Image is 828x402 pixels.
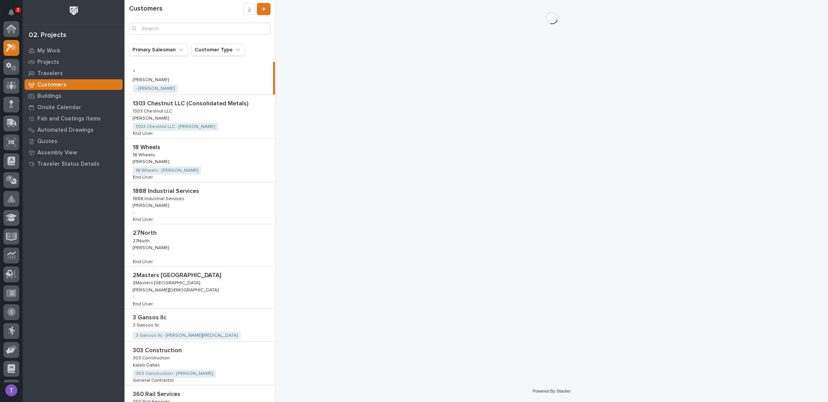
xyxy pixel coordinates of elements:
[124,342,275,385] a: 303 Construction303 Construction 303 Construction303 Construction Kaleb DallasKaleb Dallas 303 Co...
[133,321,161,328] p: 3 Gansos llc
[133,294,134,300] p: -
[3,382,19,398] button: users-avatar
[133,66,137,74] p: -
[191,44,245,56] button: Customer Type
[133,228,158,237] p: 27North
[67,4,81,18] img: Workspace Logo
[133,286,220,293] p: [PERSON_NAME][DEMOGRAPHIC_DATA]
[133,270,223,279] p: 2Masters [GEOGRAPHIC_DATA]
[37,48,60,54] p: My Work
[124,139,275,182] a: 18 Wheels18 Wheels 18 Wheels18 Wheels [PERSON_NAME][PERSON_NAME] 18 Wheels - [PERSON_NAME] End Us...
[23,124,124,136] a: Automated Drawings
[136,124,215,129] a: 1303 Chestnut LLC - [PERSON_NAME]
[124,266,275,309] a: 2Masters [GEOGRAPHIC_DATA]2Masters [GEOGRAPHIC_DATA] 2Masters [GEOGRAPHIC_DATA]2Masters [GEOGRAPH...
[133,158,171,165] p: [PERSON_NAME]
[133,195,186,202] p: 1888 Industrial Services
[124,95,275,139] a: 1303 Chestnut LLC (Consolidated Metals)1303 Chestnut LLC (Consolidated Metals) 1303 Chestnut LLC1...
[23,136,124,147] a: Quotes
[23,79,124,90] a: Customers
[133,186,201,195] p: 1888 Industrial Services
[133,114,171,121] p: [PERSON_NAME]
[136,371,213,376] a: 303 Construction - [PERSON_NAME]
[133,258,154,265] p: End User
[129,44,188,56] button: Primary Salesman
[23,147,124,158] a: Assembly View
[124,182,275,225] a: 1888 Industrial Services1888 Industrial Services 1888 Industrial Services1888 Industrial Services...
[37,70,63,77] p: Travelers
[133,376,175,383] p: General Contractor
[133,237,151,244] p: 27North
[23,45,124,56] a: My Work
[133,107,174,114] p: 1303 Chestnut LLC
[133,173,154,180] p: End User
[133,313,168,321] p: 3 Gansos llc
[17,7,19,12] p: 2
[29,31,66,40] div: 02. Projects
[129,5,243,13] h1: Customers
[124,309,275,342] a: 3 Gansos llc3 Gansos llc 3 Gansos llc3 Gansos llc 3 Gansos llc - [PERSON_NAME][MEDICAL_DATA]
[129,23,270,35] input: Search
[23,68,124,79] a: Travelers
[133,345,183,354] p: 303 Construction
[37,127,94,134] p: Automated Drawings
[37,93,61,100] p: Buildings
[37,161,100,168] p: Traveler Status Details
[133,129,154,136] p: End User
[37,104,81,111] p: Onsite Calendar
[133,202,171,208] p: [PERSON_NAME]
[133,210,134,216] p: -
[133,99,250,107] p: 1303 Chestnut LLC (Consolidated Metals)
[124,62,275,95] a: -- [PERSON_NAME][PERSON_NAME] - [PERSON_NAME]
[136,86,175,91] a: - [PERSON_NAME]
[136,333,238,338] a: 3 Gansos llc - [PERSON_NAME][MEDICAL_DATA]
[37,59,59,66] p: Projects
[133,252,134,257] p: -
[23,158,124,169] a: Traveler Status Details
[3,5,19,20] button: Notifications
[133,76,171,83] p: [PERSON_NAME]
[23,56,124,68] a: Projects
[9,9,19,21] div: Notifications2
[133,279,201,286] p: 2Masters [GEOGRAPHIC_DATA]
[23,102,124,113] a: Onsite Calendar
[133,142,162,151] p: 18 Wheels
[37,116,101,122] p: Fab and Coatings Items
[37,149,77,156] p: Assembly View
[133,216,154,222] p: End User
[23,90,124,102] a: Buildings
[37,138,57,145] p: Quotes
[533,389,571,393] a: Powered By Stacker
[37,82,66,88] p: Customers
[124,224,275,266] a: 27North27North 27North27North [PERSON_NAME][PERSON_NAME] -End UserEnd User
[23,113,124,124] a: Fab and Coatings Items
[133,151,157,158] p: 18 Wheels
[133,244,171,251] p: [PERSON_NAME]
[133,300,154,307] p: End User
[133,361,161,368] p: Kaleb Dallas
[133,354,171,361] p: 303 Construction
[136,168,198,173] a: 18 Wheels - [PERSON_NAME]
[133,389,182,398] p: 360 Rail Services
